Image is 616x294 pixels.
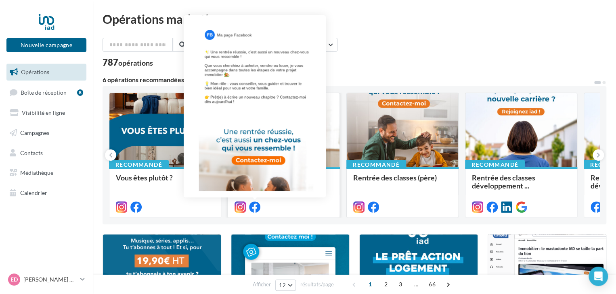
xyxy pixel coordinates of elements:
button: 12 [275,280,296,291]
span: Rentrée des classes (père) [353,173,437,182]
div: Recommandé [346,160,406,169]
div: 787 [103,58,153,67]
div: Recommandé [465,160,525,169]
div: Opérations marketing [103,13,606,25]
span: résultats/page [300,281,334,288]
div: 8 [77,89,83,96]
div: Recommandé [228,160,287,169]
span: Contacts [20,149,43,156]
span: Visibilité en ligne [22,109,65,116]
button: Filtrer par catégorie [264,38,337,52]
a: Boîte de réception8 [5,84,88,101]
a: Contacts [5,145,88,161]
div: Recommandé [109,160,169,169]
span: Vous êtes plutôt ? [116,173,173,182]
span: Campagnes [20,129,49,136]
div: Open Intercom Messenger [589,267,608,286]
button: Nouvelle campagne [6,38,86,52]
span: 3 [394,278,407,291]
span: Calendrier [20,189,47,196]
span: Opérations [21,68,49,75]
a: Calendrier [5,184,88,201]
span: Rentrée des classes (mère) [235,173,320,182]
a: Visibilité en ligne [5,104,88,121]
a: Opérations [5,64,88,81]
button: Filtrer par canal [197,38,260,52]
span: Boîte de réception [21,89,67,95]
span: 2 [379,278,392,291]
a: ED [PERSON_NAME] DI [PERSON_NAME] [6,272,86,287]
span: Médiathèque [20,169,53,176]
a: Campagnes [5,124,88,141]
span: Rentrée des classes développement ... [472,173,535,190]
span: 66 [425,278,439,291]
p: [PERSON_NAME] DI [PERSON_NAME] [23,275,77,284]
div: opérations [118,59,153,66]
a: Médiathèque [5,164,88,181]
div: 6 opérations recommandées par votre enseigne [103,77,593,83]
span: 1 [364,278,377,291]
span: 12 [279,282,286,288]
span: ED [10,275,18,284]
span: ... [410,278,423,291]
span: Afficher [253,281,271,288]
